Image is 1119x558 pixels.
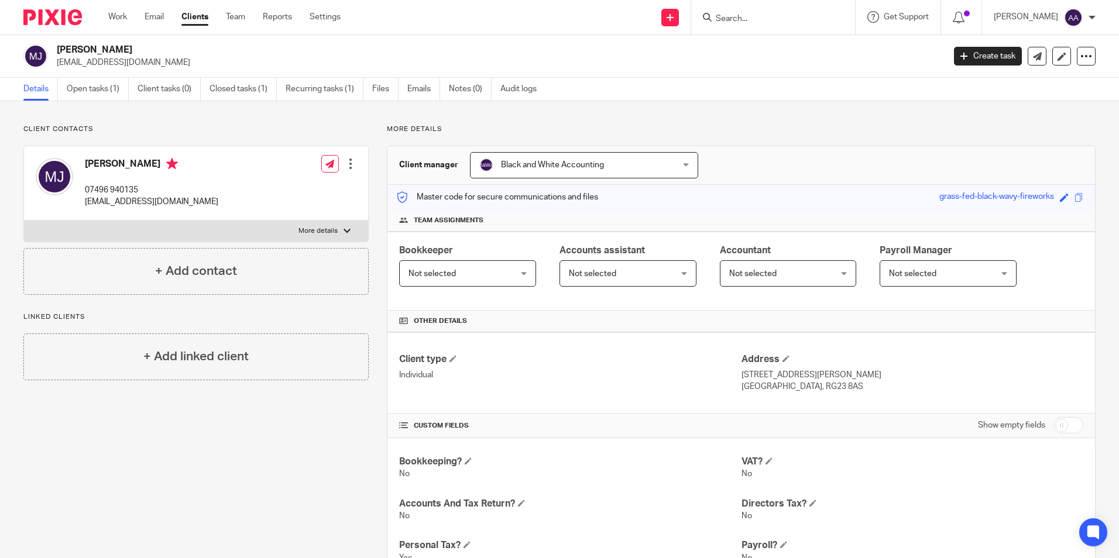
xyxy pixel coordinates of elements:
[880,246,952,255] span: Payroll Manager
[399,470,410,478] span: No
[85,158,218,173] h4: [PERSON_NAME]
[181,11,208,23] a: Clients
[57,44,760,56] h2: [PERSON_NAME]
[143,347,249,366] h4: + Add linked client
[715,14,820,25] input: Search
[501,161,604,169] span: Black and White Accounting
[742,498,1083,510] h4: Directors Tax?
[263,11,292,23] a: Reports
[939,191,1054,204] div: grass-fed-black-wavy-fireworks
[286,78,363,101] a: Recurring tasks (1)
[399,159,458,171] h3: Client manager
[569,270,616,278] span: Not selected
[414,316,467,326] span: Other details
[387,125,1096,134] p: More details
[742,353,1083,366] h4: Address
[23,78,58,101] a: Details
[85,184,218,196] p: 07496 940135
[396,191,598,203] p: Master code for secure communications and files
[166,158,178,170] i: Primary
[1064,8,1083,27] img: svg%3E
[399,539,741,552] h4: Personal Tax?
[994,11,1058,23] p: [PERSON_NAME]
[742,381,1083,392] p: [GEOGRAPHIC_DATA], RG23 8AS
[559,246,645,255] span: Accounts assistant
[409,270,456,278] span: Not selected
[742,539,1083,552] h4: Payroll?
[23,125,369,134] p: Client contacts
[954,47,1022,66] a: Create task
[226,11,245,23] a: Team
[399,456,741,468] h4: Bookkeeping?
[399,512,410,520] span: No
[23,44,48,68] img: svg%3E
[479,158,493,172] img: svg%3E
[399,421,741,430] h4: CUSTOM FIELDS
[57,57,936,68] p: [EMAIL_ADDRESS][DOMAIN_NAME]
[742,512,752,520] span: No
[85,196,218,208] p: [EMAIL_ADDRESS][DOMAIN_NAME]
[23,9,82,25] img: Pixie
[155,262,237,280] h4: + Add contact
[729,270,777,278] span: Not selected
[399,353,741,366] h4: Client type
[500,78,545,101] a: Audit logs
[407,78,440,101] a: Emails
[372,78,399,101] a: Files
[720,246,771,255] span: Accountant
[399,246,453,255] span: Bookkeeper
[742,369,1083,381] p: [STREET_ADDRESS][PERSON_NAME]
[108,11,127,23] a: Work
[978,419,1045,431] label: Show empty fields
[449,78,492,101] a: Notes (0)
[298,226,338,236] p: More details
[23,312,369,322] p: Linked clients
[145,11,164,23] a: Email
[67,78,129,101] a: Open tasks (1)
[210,78,277,101] a: Closed tasks (1)
[310,11,341,23] a: Settings
[399,498,741,510] h4: Accounts And Tax Return?
[889,270,936,278] span: Not selected
[884,13,929,21] span: Get Support
[742,470,752,478] span: No
[138,78,201,101] a: Client tasks (0)
[742,456,1083,468] h4: VAT?
[414,216,483,225] span: Team assignments
[399,369,741,381] p: Individual
[36,158,73,195] img: svg%3E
